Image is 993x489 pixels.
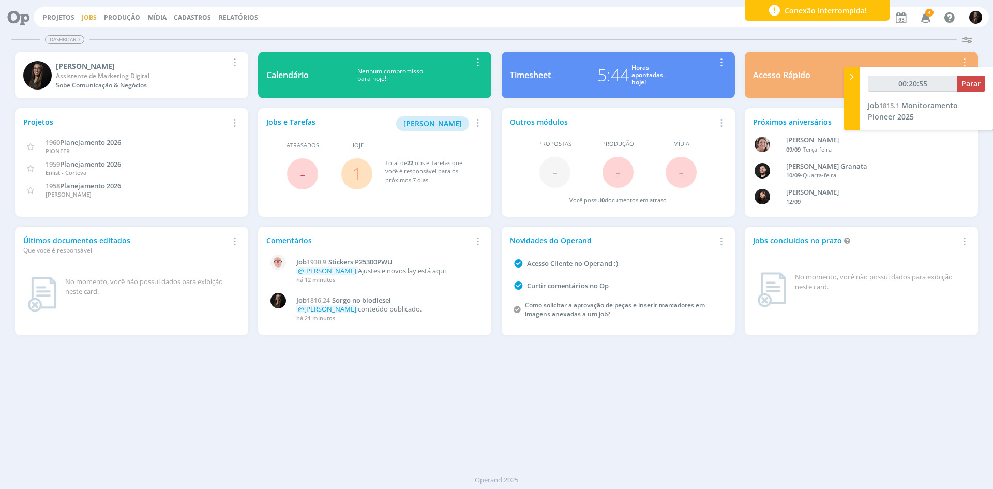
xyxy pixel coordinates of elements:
[56,61,228,71] div: Natalia Gass
[266,116,471,131] div: Jobs e Tarefas
[352,162,362,185] a: 1
[961,79,981,88] span: Parar
[803,171,836,179] span: Quarta-feira
[40,13,78,22] button: Projetos
[403,118,462,128] span: [PERSON_NAME]
[786,171,801,179] span: 10/09
[46,181,121,190] a: 1958Planejamento 2026
[46,159,121,169] a: 1959Planejamento 2026
[753,116,958,127] div: Próximos aniversários
[46,147,70,155] span: PIONEER
[56,71,228,81] div: Assistente de Marketing Digital
[757,272,787,307] img: dashboard_not_found.png
[298,266,356,275] span: @[PERSON_NAME]
[527,259,618,268] a: Acesso Cliente no Operand :)
[171,13,214,22] button: Cadastros
[104,13,140,22] a: Produção
[145,13,170,22] button: Mídia
[914,8,936,27] button: 4
[785,5,867,16] span: Conexão interrompida!
[969,8,983,26] button: N
[510,116,715,127] div: Outros módulos
[46,181,60,190] span: 1958
[673,140,689,149] span: Mídia
[957,76,985,92] button: Parar
[602,140,634,149] span: Produção
[307,296,330,305] span: 1816.24
[755,189,770,204] img: L
[786,135,954,145] div: Aline Beatriz Jackisch
[502,52,735,98] a: Timesheet5:44Horasapontadashoje!
[350,141,364,150] span: Hoje
[296,258,477,266] a: Job1930.9Stickers P25300PWU
[60,138,121,147] span: Planejamento 2026
[60,181,121,190] span: Planejamento 2026
[287,141,319,150] span: Atrasados
[23,116,228,127] div: Projetos
[15,52,248,98] a: N[PERSON_NAME]Assistente de Marketing DigitalSobe Comunicação & Negócios
[82,13,97,22] a: Jobs
[538,140,571,149] span: Propostas
[307,258,326,266] span: 1930.9
[309,68,471,83] div: Nenhum compromisso para hoje!
[925,9,934,17] span: 4
[786,145,801,153] span: 09/09
[396,118,469,128] a: [PERSON_NAME]
[46,169,86,176] span: Enlist - Corteva
[569,196,667,205] div: Você possui documentos em atraso
[396,116,469,131] button: [PERSON_NAME]
[868,100,958,122] span: Monitoramento Pioneer 2025
[786,161,954,172] div: Bruno Corralo Granata
[101,13,143,22] button: Produção
[23,61,52,90] img: N
[510,69,551,81] div: Timesheet
[597,63,629,87] div: 5:44
[46,159,60,169] span: 1959
[407,159,413,167] span: 22
[46,137,121,147] a: 1960Planejamento 2026
[148,13,167,22] a: Mídia
[601,196,605,204] span: 0
[296,276,335,284] span: há 12 minutos
[216,13,261,22] button: Relatórios
[43,13,74,22] a: Projetos
[795,272,966,292] div: No momento, você não possui dados para exibição neste card.
[755,137,770,152] img: A
[266,69,309,81] div: Calendário
[300,162,305,185] span: -
[868,100,958,122] a: Job1815.1Monitoramento Pioneer 2025
[753,69,810,81] div: Acesso Rápido
[45,35,84,44] span: Dashboard
[527,281,609,290] a: Curtir comentários no Op
[266,235,471,246] div: Comentários
[79,13,100,22] button: Jobs
[786,198,801,205] span: 12/09
[615,161,621,183] span: -
[679,161,684,183] span: -
[328,257,393,266] span: Stickers P25300PWU
[803,145,832,153] span: Terça-feira
[510,235,715,246] div: Novidades do Operand
[552,161,558,183] span: -
[296,267,477,275] p: Ajustes e novos lay está aqui
[631,64,663,86] div: Horas apontadas hoje!
[219,13,258,22] a: Relatórios
[174,13,211,22] span: Cadastros
[27,277,57,312] img: dashboard_not_found.png
[969,11,982,24] img: N
[56,81,228,90] div: Sobe Comunicação & Negócios
[818,68,958,83] div: Jobs > [PERSON_NAME]
[385,159,473,185] div: Total de Jobs e Tarefas que você é responsável para os próximos 7 dias
[65,277,236,297] div: No momento, você não possui dados para exibição neste card.
[23,235,228,255] div: Últimos documentos editados
[786,171,954,180] div: -
[753,235,958,246] div: Jobs concluídos no prazo
[270,255,286,270] img: A
[296,297,477,305] a: Job1816.24Sorgo no biodiesel
[879,101,899,110] span: 1815.1
[296,305,477,314] p: conteúdo publicado.
[23,246,228,255] div: Que você é responsável
[332,295,391,305] span: Sorgo no biodiesel
[270,293,286,308] img: N
[296,314,335,322] span: há 21 minutos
